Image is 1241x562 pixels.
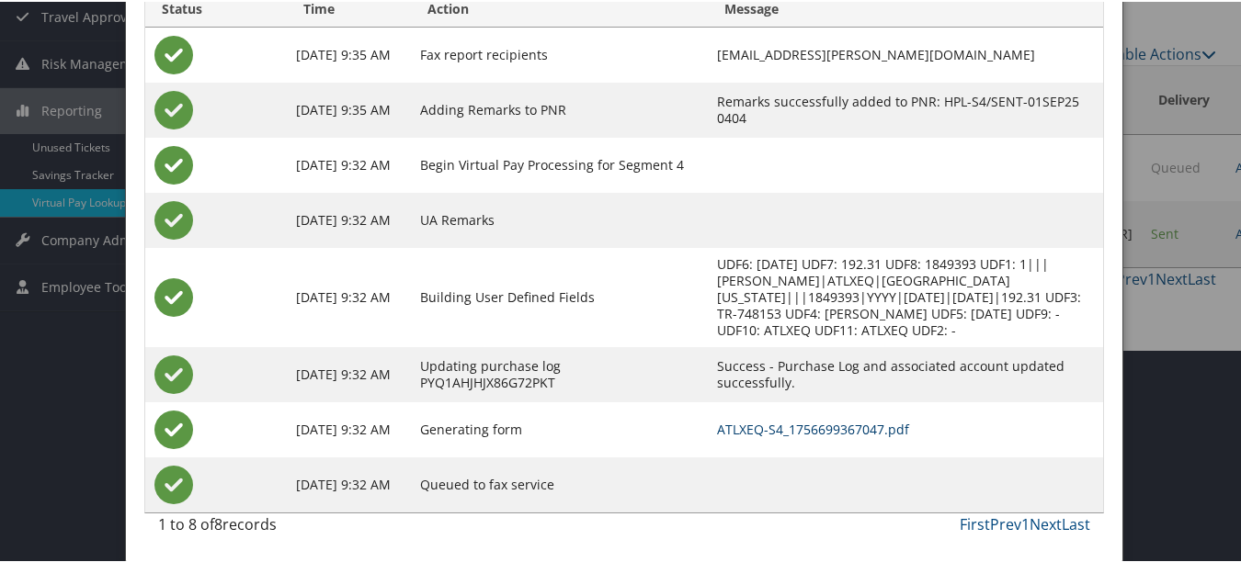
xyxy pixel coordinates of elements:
[287,26,411,81] td: [DATE] 9:35 AM
[411,191,707,246] td: UA Remarks
[158,511,370,543] div: 1 to 8 of records
[214,512,222,533] span: 8
[1062,512,1090,533] a: Last
[411,455,707,511] td: Queued to fax service
[287,246,411,345] td: [DATE] 9:32 AM
[708,246,1104,345] td: UDF6: [DATE] UDF7: 192.31 UDF8: 1849393 UDF1: 1|||[PERSON_NAME]|ATLXEQ|[GEOGRAPHIC_DATA][US_STATE...
[960,512,990,533] a: First
[411,345,707,400] td: Updating purchase log PYQ1AHJHJX86G72PKT
[287,455,411,511] td: [DATE] 9:32 AM
[411,400,707,455] td: Generating form
[287,345,411,400] td: [DATE] 9:32 AM
[411,136,707,191] td: Begin Virtual Pay Processing for Segment 4
[1030,512,1062,533] a: Next
[287,136,411,191] td: [DATE] 9:32 AM
[287,400,411,455] td: [DATE] 9:32 AM
[708,345,1104,400] td: Success - Purchase Log and associated account updated successfully.
[287,191,411,246] td: [DATE] 9:32 AM
[708,26,1104,81] td: [EMAIL_ADDRESS][PERSON_NAME][DOMAIN_NAME]
[411,81,707,136] td: Adding Remarks to PNR
[717,419,909,436] a: ATLXEQ-S4_1756699367047.pdf
[990,512,1021,533] a: Prev
[411,246,707,345] td: Building User Defined Fields
[1021,512,1030,533] a: 1
[708,81,1104,136] td: Remarks successfully added to PNR: HPL-S4/SENT-01SEP25 0404
[287,81,411,136] td: [DATE] 9:35 AM
[411,26,707,81] td: Fax report recipients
